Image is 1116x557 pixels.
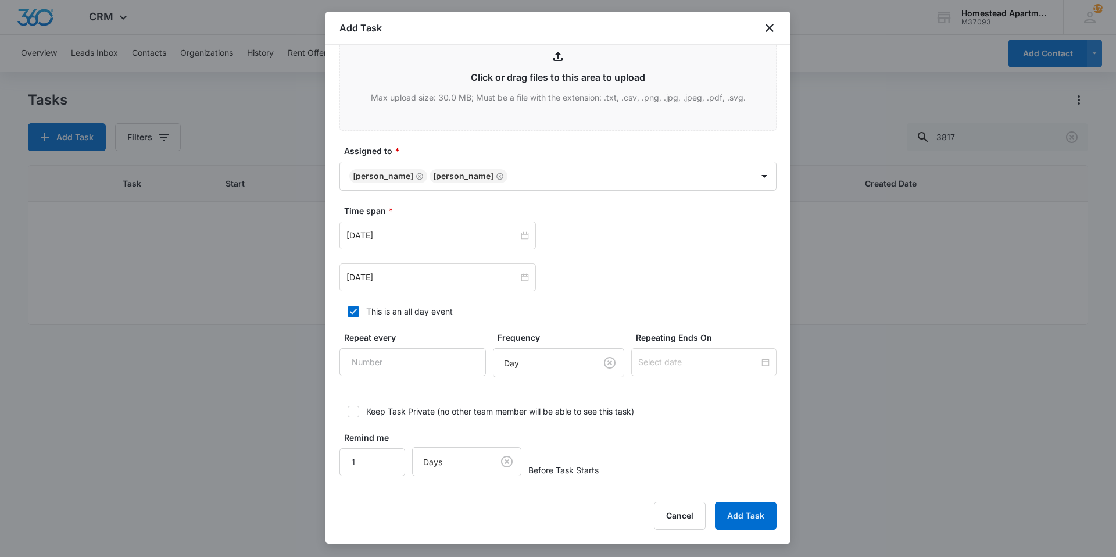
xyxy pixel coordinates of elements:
[353,172,413,180] div: [PERSON_NAME]
[339,348,486,376] input: Number
[654,502,706,530] button: Cancel
[493,172,504,180] div: Remove Richard Delong
[600,354,619,372] button: Clear
[763,21,777,35] button: close
[339,21,382,35] h1: Add Task
[498,331,629,344] label: Frequency
[413,172,424,180] div: Remove Carlos Fierro
[366,305,453,317] div: This is an all day event
[344,205,781,217] label: Time span
[366,405,634,417] div: Keep Task Private (no other team member will be able to see this task)
[433,172,493,180] div: [PERSON_NAME]
[339,448,405,476] input: Number
[528,464,599,476] span: Before Task Starts
[346,229,518,242] input: Sep 5, 2025
[715,502,777,530] button: Add Task
[344,331,491,344] label: Repeat every
[498,452,516,471] button: Clear
[344,431,410,444] label: Remind me
[346,271,518,284] input: Sep 5, 2025
[638,356,759,369] input: Select date
[636,331,781,344] label: Repeating Ends On
[344,145,781,157] label: Assigned to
